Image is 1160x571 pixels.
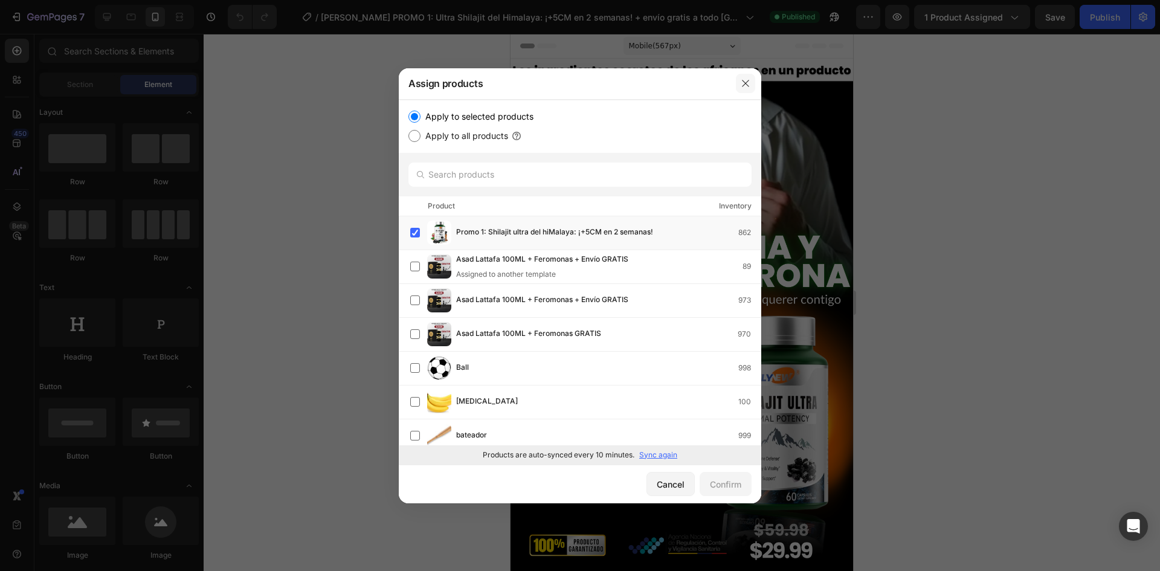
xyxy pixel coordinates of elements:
[646,472,695,496] button: Cancel
[738,430,761,442] div: 999
[719,200,752,212] div: Inventory
[738,362,761,374] div: 998
[408,163,752,187] input: Search products
[456,269,648,280] div: Assigned to another template
[738,294,761,306] div: 973
[427,254,451,279] img: product-img
[657,478,685,491] div: Cancel
[710,478,741,491] div: Confirm
[738,328,761,340] div: 970
[428,200,455,212] div: Product
[456,226,653,239] span: Promo 1: Shilajit ultra del hiMalaya: ¡+5CM en 2 semanas!
[456,294,628,307] span: Asad Lattafa 100ML + Feromonas + Envío GRATIS
[456,395,518,408] span: [MEDICAL_DATA]
[1119,512,1148,541] div: Open Intercom Messenger
[456,327,601,341] span: Asad Lattafa 100ML + Feromonas GRATIS
[639,450,677,460] p: Sync again
[456,361,469,375] span: Ball
[456,253,628,266] span: Asad Lattafa 100ML + Feromonas + Envío GRATIS
[399,100,761,465] div: />
[420,129,508,143] label: Apply to all products
[427,390,451,414] img: product-img
[427,288,451,312] img: product-img
[118,6,170,18] span: Mobile ( 567 px)
[456,429,487,442] span: bateador
[427,356,451,380] img: product-img
[738,227,761,239] div: 862
[738,396,761,408] div: 100
[427,221,451,245] img: product-img
[743,260,761,273] div: 89
[427,322,451,346] img: product-img
[483,450,634,460] p: Products are auto-synced every 10 minutes.
[427,424,451,448] img: product-img
[420,109,533,124] label: Apply to selected products
[399,68,730,99] div: Assign products
[700,472,752,496] button: Confirm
